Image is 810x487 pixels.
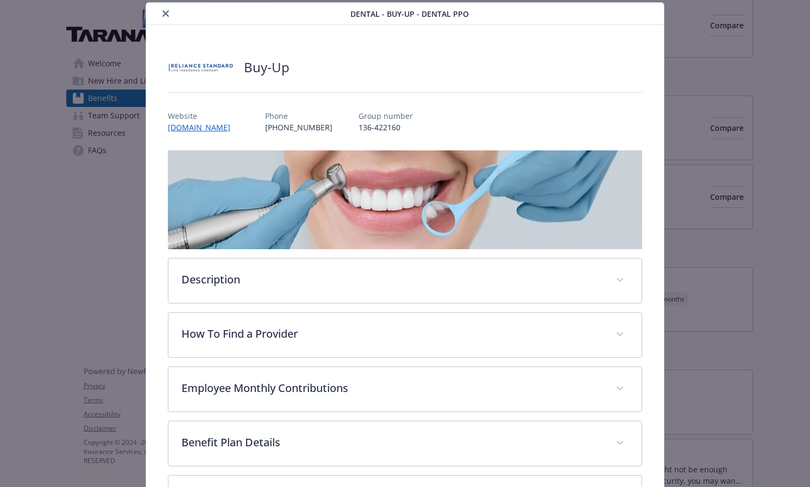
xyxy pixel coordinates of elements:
[265,110,332,122] p: Phone
[181,434,602,451] p: Benefit Plan Details
[181,326,602,342] p: How To Find a Provider
[359,110,413,122] p: Group number
[168,51,233,84] img: Reliance Standard Life Insurance Company
[244,58,290,77] h2: Buy-Up
[168,258,641,303] div: Description
[168,421,641,466] div: Benefit Plan Details
[350,8,469,20] span: Dental - Buy-Up - Dental PPO
[168,150,642,249] img: banner
[168,367,641,412] div: Employee Monthly Contributions
[168,313,641,357] div: How To Find a Provider
[359,122,413,133] p: 136-422160
[168,122,239,132] a: [DOMAIN_NAME]
[159,7,172,20] button: close
[168,110,239,122] p: Website
[265,122,332,133] p: [PHONE_NUMBER]
[181,380,602,396] p: Employee Monthly Contributions
[181,271,602,288] p: Description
